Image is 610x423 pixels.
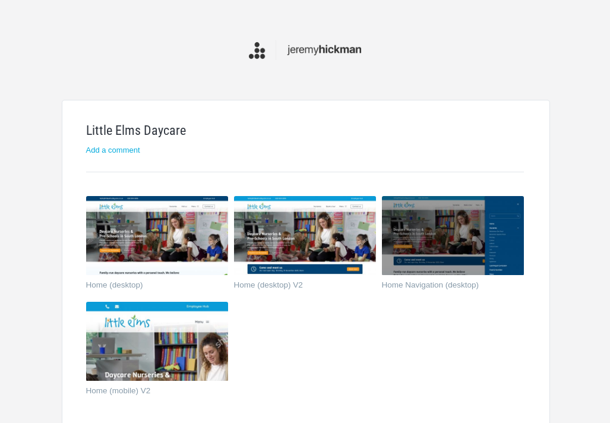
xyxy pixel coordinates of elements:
[86,387,214,399] a: Home (mobile) V2
[234,281,362,293] a: Home (desktop) V2
[86,124,524,137] h1: Little Elms Daycare
[86,281,214,293] a: Home (desktop)
[86,302,228,381] img: jeremyhickman_86eaxw_thumb.jpg
[234,196,376,276] img: jeremyhickman_79j2hs_thumb.jpg
[382,196,524,276] img: jeremyhickman_9rlctx_thumb.jpg
[249,39,362,62] img: jeremyhickman-logo_20211012012317.png
[86,146,140,154] a: Add a comment
[382,281,510,293] a: Home Navigation (desktop)
[86,196,228,276] img: jeremyhickman_m3o8wu_thumb.jpg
